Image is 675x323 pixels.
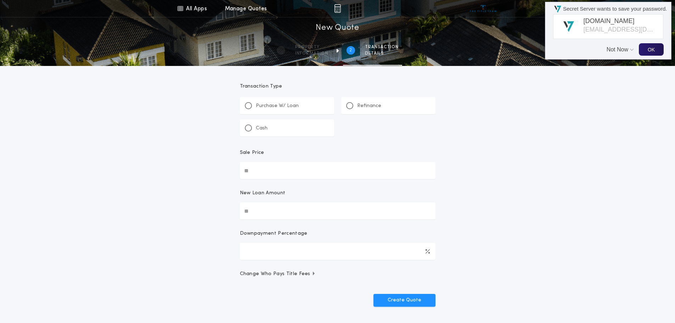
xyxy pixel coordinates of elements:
[316,22,359,34] h1: New Quote
[365,44,399,50] span: Transaction
[295,51,328,56] span: information
[240,271,435,278] button: Change Who Pays Title Fees
[373,294,435,307] button: Create Quote
[256,125,268,132] p: Cash
[256,102,299,110] p: Purchase W/ Loan
[357,102,381,110] p: Refinance
[365,51,399,56] span: details
[240,190,286,197] p: New Loan Amount
[240,149,264,156] p: Sale Price
[240,230,308,237] p: Downpayment Percentage
[334,4,341,13] img: img
[240,202,435,219] input: New Loan Amount
[240,162,435,179] input: Sale Price
[349,48,352,53] h2: 2
[240,243,435,260] input: Downpayment Percentage
[295,44,328,50] span: Property
[470,5,496,12] img: vs-icon
[240,83,435,90] p: Transaction Type
[240,271,316,278] span: Change Who Pays Title Fees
